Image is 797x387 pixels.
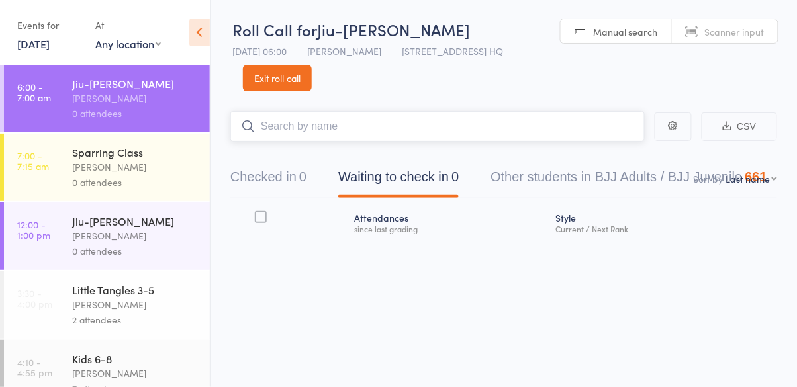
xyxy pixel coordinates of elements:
[72,76,199,91] div: Jiu-[PERSON_NAME]
[299,169,306,184] div: 0
[72,366,199,381] div: [PERSON_NAME]
[556,224,772,233] div: Current / Next Rank
[4,202,210,270] a: 12:00 -1:00 pmJiu-[PERSON_NAME][PERSON_NAME]0 attendees
[72,145,199,159] div: Sparring Class
[491,163,767,198] button: Other students in BJJ Adults / BJJ Juvenile661
[745,169,767,184] div: 661
[349,204,550,239] div: Atten­dances
[17,36,50,51] a: [DATE]
[17,219,50,240] time: 12:00 - 1:00 pm
[232,44,287,58] span: [DATE] 06:00
[72,351,199,366] div: Kids 6-8
[95,15,161,36] div: At
[551,204,777,239] div: Style
[230,111,645,142] input: Search by name
[72,297,199,312] div: [PERSON_NAME]
[694,172,724,185] label: Sort by
[354,224,545,233] div: since last grading
[17,15,82,36] div: Events for
[4,134,210,201] a: 7:00 -7:15 amSparring Class[PERSON_NAME]0 attendees
[4,271,210,339] a: 3:30 -4:00 pmLittle Tangles 3-5[PERSON_NAME]2 attendees
[17,150,49,171] time: 7:00 - 7:15 am
[451,169,459,184] div: 0
[17,288,52,309] time: 3:30 - 4:00 pm
[72,91,199,106] div: [PERSON_NAME]
[17,81,51,103] time: 6:00 - 7:00 am
[307,44,381,58] span: [PERSON_NAME]
[72,282,199,297] div: Little Tangles 3-5
[72,159,199,175] div: [PERSON_NAME]
[72,106,199,121] div: 0 attendees
[72,228,199,243] div: [PERSON_NAME]
[4,65,210,132] a: 6:00 -7:00 amJiu-[PERSON_NAME][PERSON_NAME]0 attendees
[72,312,199,327] div: 2 attendees
[72,175,199,190] div: 0 attendees
[72,243,199,259] div: 0 attendees
[338,163,459,198] button: Waiting to check in0
[243,65,312,91] a: Exit roll call
[232,19,317,40] span: Roll Call for
[702,112,777,141] button: CSV
[705,25,765,38] span: Scanner input
[594,25,658,38] span: Manual search
[726,172,771,185] div: Last name
[402,44,503,58] span: [STREET_ADDRESS] HQ
[317,19,470,40] span: Jiu-[PERSON_NAME]
[95,36,161,51] div: Any location
[72,214,199,228] div: Jiu-[PERSON_NAME]
[230,163,306,198] button: Checked in0
[17,357,52,378] time: 4:10 - 4:55 pm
